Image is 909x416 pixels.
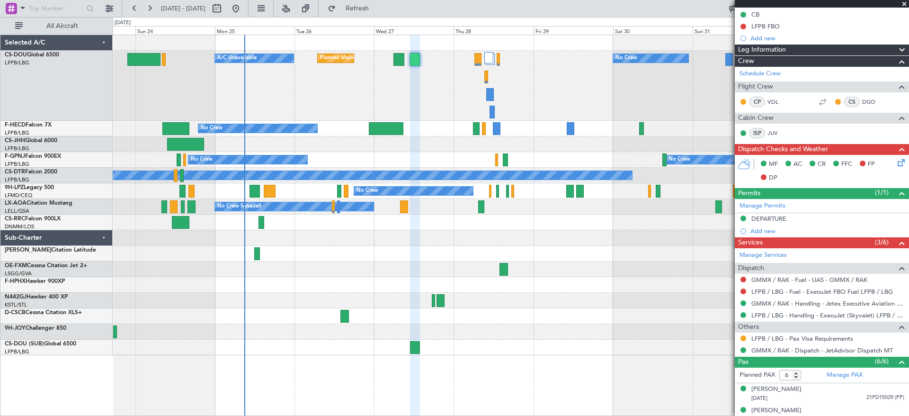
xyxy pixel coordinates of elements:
div: No Crew [191,153,213,167]
span: Pax [738,357,749,368]
span: Dispatch Checks and Weather [738,144,828,155]
a: JUV [767,129,789,137]
a: LELL/QSA [5,208,29,215]
span: Services [738,237,763,248]
span: 9H-LPZ [5,185,24,190]
a: LFPB / LBG - Pax Visa Requirements [751,335,853,343]
span: 21PD15029 (PP) [866,394,904,402]
div: A/C Unavailable [217,51,257,65]
span: F-HECD [5,122,26,128]
div: [PERSON_NAME] [751,406,802,416]
a: OE-FXMCessna Citation Jet 2+ [5,263,87,269]
div: Sun 24 [135,26,215,35]
a: CS-DTRFalcon 2000 [5,169,57,175]
div: Fri 29 [534,26,613,35]
a: GMMX / RAK - Dispatch - JetAdvisor Dispatch MT [751,346,893,354]
div: Sun 31 [693,26,772,35]
span: Refresh [338,5,377,12]
span: All Aircraft [25,23,100,29]
a: Manage Services [740,251,787,260]
a: 9H-JOYChallenger 850 [5,326,66,331]
div: [DATE] [115,19,131,27]
span: MF [769,160,778,169]
button: Refresh [323,1,380,16]
span: DP [769,173,777,183]
a: LSGG/GVA [5,270,32,277]
span: FFC [841,160,852,169]
div: [PERSON_NAME] [751,385,802,394]
div: CP [749,97,765,107]
span: Leg Information [738,45,786,55]
span: CS-JHH [5,138,25,144]
a: D-CSCBCessna Citation XLS+ [5,310,82,316]
a: DGO [862,98,883,106]
span: [DATE] - [DATE] [161,4,205,13]
div: Thu 28 [454,26,533,35]
div: CB [751,10,759,18]
a: DNMM/LOS [5,223,34,230]
a: LFPB / LBG - Fuel - ExecuJet FBO Fuel LFPB / LBG [751,288,893,296]
input: Trip Number [29,1,83,16]
span: AC [793,160,802,169]
span: N442GJ [5,294,27,300]
span: Dispatch [738,263,764,274]
a: LFPB/LBG [5,348,29,355]
a: VDL [767,98,789,106]
a: LFPB/LBG [5,145,29,152]
span: CS-DTR [5,169,25,175]
span: OE-FXM [5,263,27,269]
span: LX-AOA [5,200,27,206]
label: Planned PAX [740,371,775,380]
a: Manage Permits [740,201,785,211]
a: N442GJHawker 400 XP [5,294,68,300]
span: CS-RRC [5,216,25,222]
span: Crew [738,56,754,67]
div: Tue 26 [294,26,374,35]
div: No Crew [201,121,223,136]
div: Wed 27 [374,26,454,35]
div: Planned Maint [GEOGRAPHIC_DATA] ([GEOGRAPHIC_DATA]) [320,51,469,65]
span: CS-DOU [5,52,27,58]
a: GMMX / RAK - Fuel - UAS - GMMX / RAK [751,276,867,284]
div: LFPB FBO [751,22,780,30]
a: F-GPNJFalcon 900EX [5,154,61,159]
div: No Crew [615,51,637,65]
a: Manage PAX [827,371,863,380]
span: (3/6) [875,237,889,247]
a: F-HPHXHawker 900XP [5,279,65,284]
div: No Crew [668,153,690,167]
a: CS-DOU (SUB)Global 6500 [5,341,76,347]
div: No Crew [356,184,378,198]
span: (6/6) [875,356,889,366]
a: LFPB/LBG [5,59,29,66]
a: KSTL/STL [5,301,27,308]
div: No Crew Sabadell [217,199,261,214]
span: CR [818,160,826,169]
span: 9H-JOY [5,326,26,331]
span: FP [868,160,875,169]
div: CS [844,97,860,107]
span: Permits [738,188,760,199]
a: CS-RRCFalcon 900LX [5,216,61,222]
a: LFPB/LBG [5,161,29,168]
span: CS-DOU (SUB) [5,341,44,347]
span: Others [738,322,759,333]
a: LFPB / LBG - Handling - ExecuJet (Skyvalet) LFPB / LBG [751,311,904,319]
a: CS-JHHGlobal 6000 [5,138,57,144]
a: CS-DOUGlobal 6500 [5,52,59,58]
a: Schedule Crew [740,69,781,79]
span: (1/1) [875,188,889,198]
a: LFMD/CEQ [5,192,32,199]
button: All Aircraft [10,18,103,34]
div: Add new [750,34,904,42]
a: GMMX / RAK - Handling - Jetex Executive Aviation GMMX / RAK [751,299,904,307]
div: Mon 25 [215,26,294,35]
div: Sat 30 [613,26,693,35]
span: Flight Crew [738,81,773,92]
a: 9H-LPZLegacy 500 [5,185,54,190]
span: F-GPNJ [5,154,25,159]
a: [PERSON_NAME]Citation Latitude [5,247,96,253]
a: F-HECDFalcon 7X [5,122,52,128]
div: ISP [749,128,765,138]
span: F-HPHX [5,279,26,284]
